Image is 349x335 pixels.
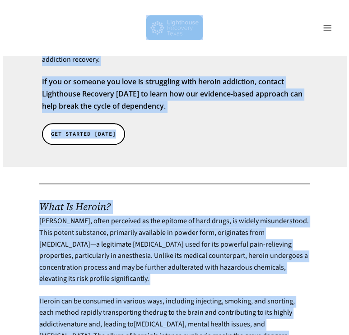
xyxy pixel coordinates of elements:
strong: If you or someone you love is struggling with heroin addiction, contact Lighthouse Recovery [DATE... [42,77,302,110]
span: GET STARTED [DATE] [51,129,116,138]
h2: What Is Heroin? [39,201,310,213]
a: drug to the brain and contributing to its highly addictive [39,307,292,329]
a: GET STARTED [DATE] [42,123,125,145]
img: Lighthouse Recovery Texas [146,15,203,40]
p: [PERSON_NAME], often perceived as the epitome of hard drugs, is widely misunderstood. This potent... [39,216,310,296]
a: Navigation Menu [318,23,336,32]
a: [MEDICAL_DATA] [134,319,185,329]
